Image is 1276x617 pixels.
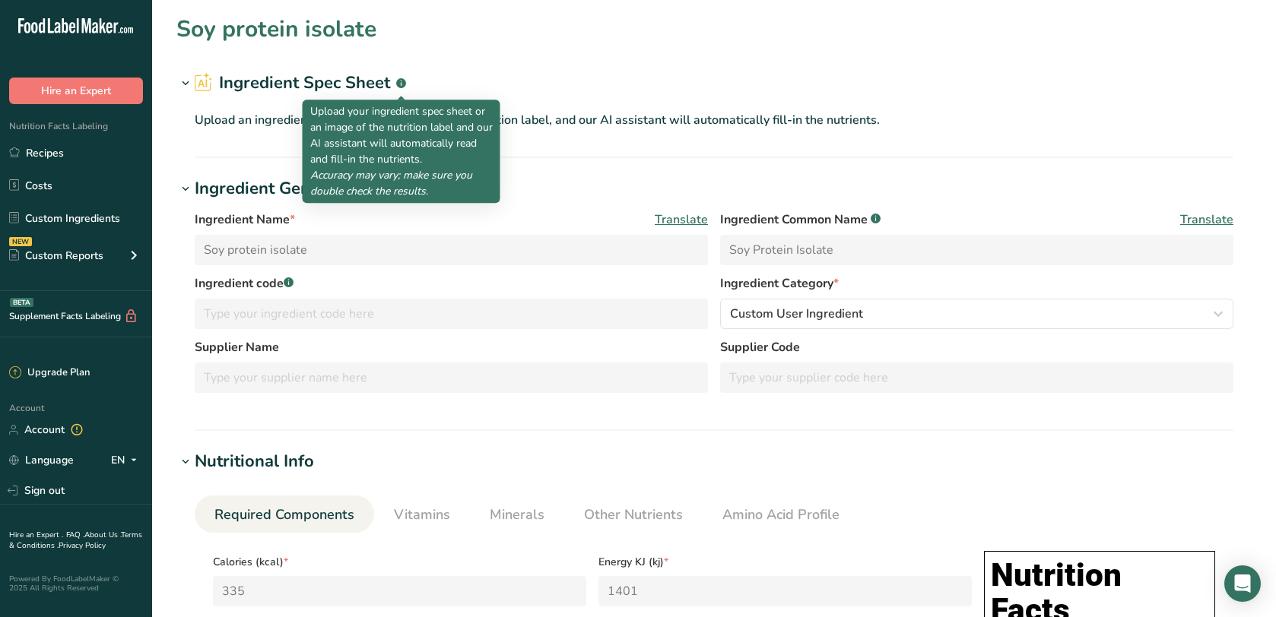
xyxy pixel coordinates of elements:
[84,530,121,540] a: About Us .
[9,237,32,246] div: NEW
[9,530,142,551] a: Terms & Conditions .
[722,505,840,525] span: Amino Acid Profile
[214,505,354,525] span: Required Components
[9,248,103,264] div: Custom Reports
[730,305,863,323] span: Custom User Ingredient
[111,451,143,470] div: EN
[195,235,708,265] input: Type your ingredient name here
[9,78,143,104] button: Hire an Expert
[195,449,314,474] div: Nutritional Info
[720,338,1233,356] label: Supplier Code
[720,274,1233,293] label: Ingredient Category
[9,447,74,473] a: Language
[9,574,143,593] div: Powered By FoodLabelMaker © 2025 All Rights Reserved
[195,176,376,201] div: Ingredient General Info
[195,299,708,329] input: Type your ingredient code here
[195,111,1233,129] p: Upload an ingredient spec sheet or an image of a nutrition label, and our AI assistant will autom...
[584,505,683,525] span: Other Nutrients
[213,554,586,570] span: Calories (kcal)
[598,554,972,570] span: Energy KJ (kj)
[490,505,544,525] span: Minerals
[195,362,708,393] input: Type your supplier name here
[176,12,376,46] h1: Soy protein isolate
[310,103,493,199] p: Upload your ingredient spec sheet or an image of the nutrition label and our AI assistant will au...
[10,298,33,307] div: BETA
[720,299,1233,329] button: Custom User Ingredient
[720,235,1233,265] input: Type an alternate ingredient name if you have
[9,530,63,540] a: Hire an Expert .
[9,365,90,381] div: Upgrade Plan
[195,338,708,356] label: Supplier Name
[310,168,472,198] i: Accuracy may vary; make sure you double check the results.
[655,210,708,229] span: Translate
[720,362,1233,393] input: Type your supplier code here
[66,530,84,540] a: FAQ .
[720,210,881,229] span: Ingredient Common Name
[1180,210,1233,229] span: Translate
[1224,565,1261,602] div: Open Intercom Messenger
[59,540,106,551] a: Privacy Policy
[394,505,450,525] span: Vitamins
[195,210,295,229] span: Ingredient Name
[195,71,406,96] h2: Ingredient Spec Sheet
[195,274,708,293] label: Ingredient code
